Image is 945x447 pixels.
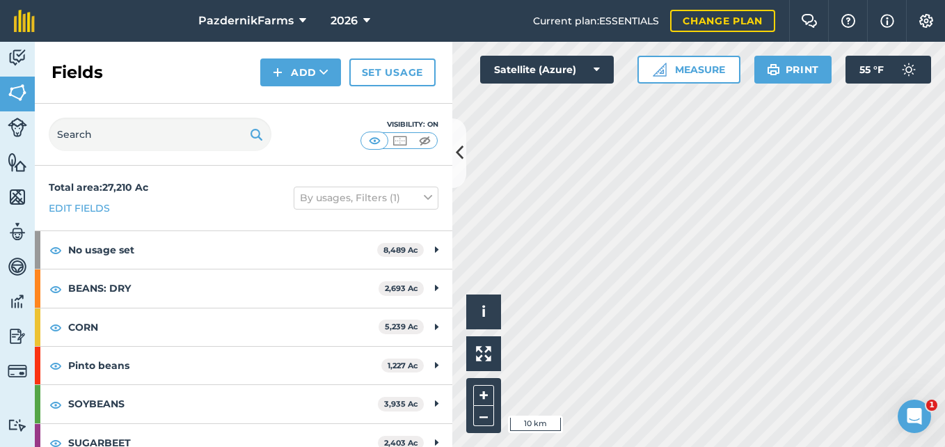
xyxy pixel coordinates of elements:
strong: 2,693 Ac [385,283,418,293]
button: 55 °F [845,56,931,84]
img: A cog icon [918,14,935,28]
strong: Total area : 27,210 Ac [49,181,148,194]
button: Measure [637,56,740,84]
img: fieldmargin Logo [14,10,35,32]
img: A question mark icon [840,14,857,28]
img: svg+xml;base64,PD94bWwgdmVyc2lvbj0iMS4wIiBlbmNvZGluZz0idXRmLTgiPz4KPCEtLSBHZW5lcmF0b3I6IEFkb2JlIE... [8,256,27,277]
div: No usage set8,489 Ac [35,231,452,269]
input: Search [49,118,271,151]
img: svg+xml;base64,PHN2ZyB4bWxucz0iaHR0cDovL3d3dy53My5vcmcvMjAwMC9zdmciIHdpZHRoPSIxOCIgaGVpZ2h0PSIyNC... [49,242,62,258]
img: svg+xml;base64,PHN2ZyB4bWxucz0iaHR0cDovL3d3dy53My5vcmcvMjAwMC9zdmciIHdpZHRoPSIxOCIgaGVpZ2h0PSIyNC... [49,357,62,374]
img: svg+xml;base64,PHN2ZyB4bWxucz0iaHR0cDovL3d3dy53My5vcmcvMjAwMC9zdmciIHdpZHRoPSIxOCIgaGVpZ2h0PSIyNC... [49,396,62,413]
button: Satellite (Azure) [480,56,614,84]
img: svg+xml;base64,PHN2ZyB4bWxucz0iaHR0cDovL3d3dy53My5vcmcvMjAwMC9zdmciIHdpZHRoPSI1MCIgaGVpZ2h0PSI0MC... [366,134,383,148]
a: Set usage [349,58,436,86]
button: By usages, Filters (1) [294,187,438,209]
img: svg+xml;base64,PD94bWwgdmVyc2lvbj0iMS4wIiBlbmNvZGluZz0idXRmLTgiPz4KPCEtLSBHZW5lcmF0b3I6IEFkb2JlIE... [8,326,27,347]
img: svg+xml;base64,PD94bWwgdmVyc2lvbj0iMS4wIiBlbmNvZGluZz0idXRmLTgiPz4KPCEtLSBHZW5lcmF0b3I6IEFkb2JlIE... [8,118,27,137]
button: + [473,385,494,406]
img: Ruler icon [653,63,667,77]
strong: SOYBEANS [68,385,378,423]
a: Change plan [670,10,775,32]
img: svg+xml;base64,PHN2ZyB4bWxucz0iaHR0cDovL3d3dy53My5vcmcvMjAwMC9zdmciIHdpZHRoPSI1NiIgaGVpZ2h0PSI2MC... [8,187,27,207]
strong: 1,227 Ac [388,361,418,370]
h2: Fields [51,61,103,84]
span: Current plan : ESSENTIALS [533,13,659,29]
span: i [482,303,486,320]
img: svg+xml;base64,PHN2ZyB4bWxucz0iaHR0cDovL3d3dy53My5vcmcvMjAwMC9zdmciIHdpZHRoPSIxOCIgaGVpZ2h0PSIyNC... [49,281,62,297]
img: svg+xml;base64,PD94bWwgdmVyc2lvbj0iMS4wIiBlbmNvZGluZz0idXRmLTgiPz4KPCEtLSBHZW5lcmF0b3I6IEFkb2JlIE... [8,47,27,68]
img: svg+xml;base64,PHN2ZyB4bWxucz0iaHR0cDovL3d3dy53My5vcmcvMjAwMC9zdmciIHdpZHRoPSIxOSIgaGVpZ2h0PSIyNC... [250,126,263,143]
strong: Pinto beans [68,347,381,384]
img: svg+xml;base64,PD94bWwgdmVyc2lvbj0iMS4wIiBlbmNvZGluZz0idXRmLTgiPz4KPCEtLSBHZW5lcmF0b3I6IEFkb2JlIE... [895,56,923,84]
iframe: Intercom live chat [898,400,931,433]
button: Add [260,58,341,86]
img: svg+xml;base64,PD94bWwgdmVyc2lvbj0iMS4wIiBlbmNvZGluZz0idXRmLTgiPz4KPCEtLSBHZW5lcmF0b3I6IEFkb2JlIE... [8,361,27,381]
img: svg+xml;base64,PD94bWwgdmVyc2lvbj0iMS4wIiBlbmNvZGluZz0idXRmLTgiPz4KPCEtLSBHZW5lcmF0b3I6IEFkb2JlIE... [8,291,27,312]
div: Visibility: On [360,119,438,130]
strong: No usage set [68,231,377,269]
img: svg+xml;base64,PHN2ZyB4bWxucz0iaHR0cDovL3d3dy53My5vcmcvMjAwMC9zdmciIHdpZHRoPSI1NiIgaGVpZ2h0PSI2MC... [8,82,27,103]
img: svg+xml;base64,PHN2ZyB4bWxucz0iaHR0cDovL3d3dy53My5vcmcvMjAwMC9zdmciIHdpZHRoPSI1NiIgaGVpZ2h0PSI2MC... [8,152,27,173]
img: svg+xml;base64,PHN2ZyB4bWxucz0iaHR0cDovL3d3dy53My5vcmcvMjAwMC9zdmciIHdpZHRoPSIxOCIgaGVpZ2h0PSIyNC... [49,319,62,336]
span: PazdernikFarms [198,13,294,29]
button: i [466,295,501,329]
img: svg+xml;base64,PHN2ZyB4bWxucz0iaHR0cDovL3d3dy53My5vcmcvMjAwMC9zdmciIHdpZHRoPSI1MCIgaGVpZ2h0PSI0MC... [391,134,408,148]
strong: 5,239 Ac [385,322,418,331]
img: svg+xml;base64,PD94bWwgdmVyc2lvbj0iMS4wIiBlbmNvZGluZz0idXRmLTgiPz4KPCEtLSBHZW5lcmF0b3I6IEFkb2JlIE... [8,221,27,242]
img: Four arrows, one pointing top left, one top right, one bottom right and the last bottom left [476,346,491,361]
strong: BEANS: DRY [68,269,379,307]
img: svg+xml;base64,PHN2ZyB4bWxucz0iaHR0cDovL3d3dy53My5vcmcvMjAwMC9zdmciIHdpZHRoPSIxNyIgaGVpZ2h0PSIxNy... [880,13,894,29]
strong: 3,935 Ac [384,399,418,409]
span: 2026 [331,13,358,29]
span: 55 ° F [859,56,884,84]
img: svg+xml;base64,PHN2ZyB4bWxucz0iaHR0cDovL3d3dy53My5vcmcvMjAwMC9zdmciIHdpZHRoPSIxNCIgaGVpZ2h0PSIyNC... [273,64,283,81]
img: svg+xml;base64,PD94bWwgdmVyc2lvbj0iMS4wIiBlbmNvZGluZz0idXRmLTgiPz4KPCEtLSBHZW5lcmF0b3I6IEFkb2JlIE... [8,418,27,432]
div: SOYBEANS3,935 Ac [35,385,452,423]
button: – [473,406,494,426]
strong: 8,489 Ac [383,245,418,255]
div: CORN5,239 Ac [35,308,452,346]
img: Two speech bubbles overlapping with the left bubble in the forefront [801,14,818,28]
a: Edit fields [49,201,110,216]
img: svg+xml;base64,PHN2ZyB4bWxucz0iaHR0cDovL3d3dy53My5vcmcvMjAwMC9zdmciIHdpZHRoPSI1MCIgaGVpZ2h0PSI0MC... [416,134,434,148]
span: 1 [926,400,937,411]
strong: CORN [68,308,379,346]
img: svg+xml;base64,PHN2ZyB4bWxucz0iaHR0cDovL3d3dy53My5vcmcvMjAwMC9zdmciIHdpZHRoPSIxOSIgaGVpZ2h0PSIyNC... [767,61,780,78]
div: BEANS: DRY2,693 Ac [35,269,452,307]
div: Pinto beans1,227 Ac [35,347,452,384]
button: Print [754,56,832,84]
